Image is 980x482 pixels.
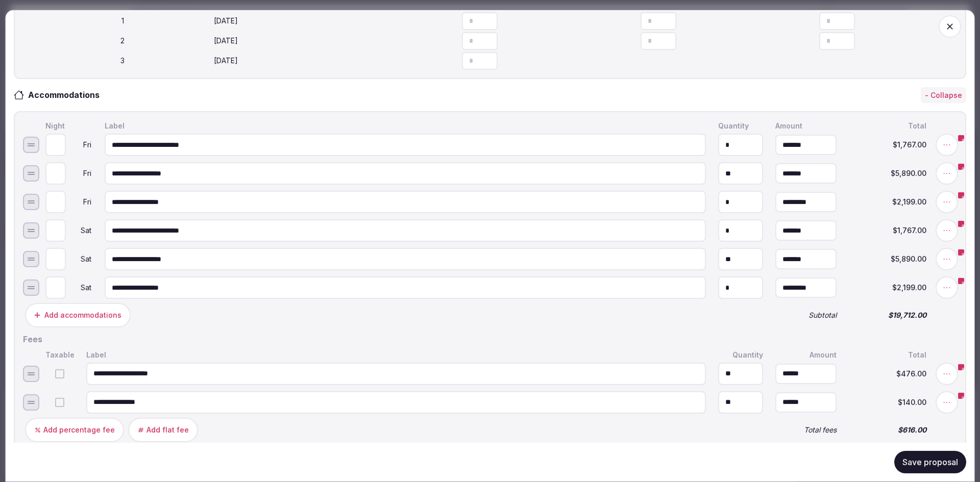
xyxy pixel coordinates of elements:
[68,256,92,263] div: Sat
[68,141,92,148] div: Fri
[849,227,926,234] span: $1,767.00
[128,417,198,442] button: Add flat fee
[84,349,708,360] div: Label
[23,334,957,345] h2: Fees
[214,56,388,66] div: [DATE]
[146,424,189,435] div: Add flat fee
[773,424,839,435] div: Total fees
[849,370,926,377] span: $476.00
[773,120,839,132] div: Amount
[25,303,131,327] button: Add accommodations
[847,120,928,132] div: Total
[849,398,926,405] span: $140.00
[24,89,110,101] h3: Accommodations
[921,87,966,104] button: - Collapse
[849,256,926,263] span: $5,890.00
[773,349,839,360] div: Amount
[849,284,926,291] span: $2,199.00
[847,349,928,360] div: Total
[43,120,94,132] div: Night
[716,120,765,132] div: Quantity
[849,170,926,177] span: $5,890.00
[214,36,388,46] div: [DATE]
[773,310,839,321] div: Subtotal
[68,170,92,177] div: Fri
[849,426,926,433] span: $616.00
[35,36,210,46] div: 2
[894,451,966,473] button: Save proposal
[43,424,115,435] div: Add percentage fee
[849,198,926,206] span: $2,199.00
[25,417,124,442] button: Add percentage fee
[68,198,92,206] div: Fri
[44,310,121,320] div: Add accommodations
[716,349,765,360] div: Quantity
[849,141,926,148] span: $1,767.00
[103,120,708,132] div: Label
[35,56,210,66] div: 3
[68,227,92,234] div: Sat
[849,312,926,319] span: $19,712.00
[43,349,76,360] div: Taxable
[68,284,92,291] div: Sat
